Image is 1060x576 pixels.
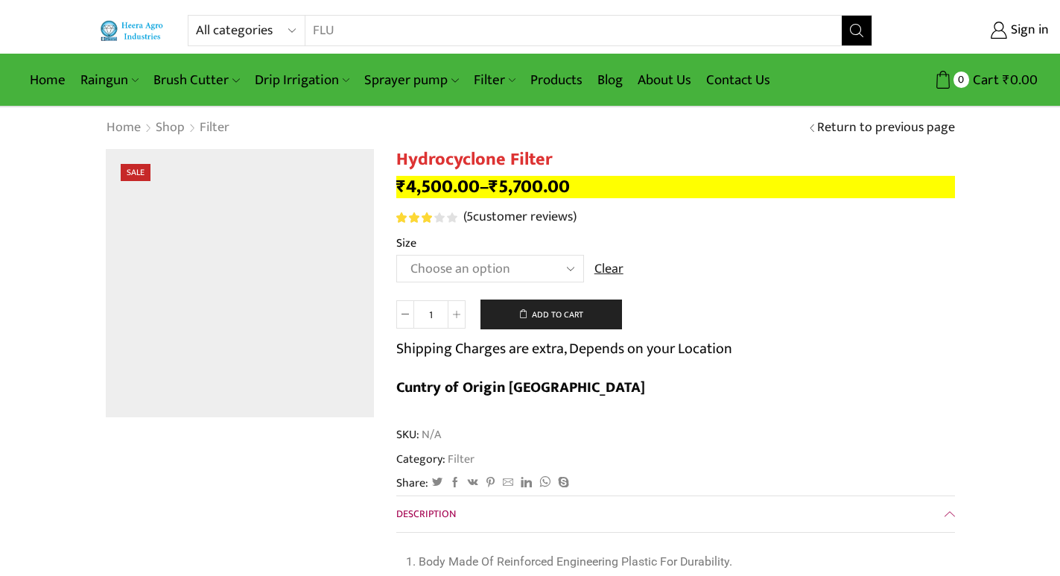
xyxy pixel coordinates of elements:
[396,212,457,223] div: Rated 3.20 out of 5
[396,171,406,202] span: ₹
[480,300,622,329] button: Add to cart
[466,206,473,228] span: 5
[1003,69,1010,92] span: ₹
[146,63,247,98] a: Brush Cutter
[396,475,428,492] span: Share:
[396,505,456,522] span: Description
[106,118,230,138] nav: Breadcrumb
[106,149,374,417] div: 1 / 4
[842,16,872,45] button: Search button
[396,496,955,532] a: Description
[463,208,577,227] a: (5customer reviews)
[887,66,1038,94] a: 0 Cart ₹0.00
[489,171,570,202] bdi: 5,700.00
[953,72,969,87] span: 0
[445,449,475,469] a: Filter
[305,16,841,45] input: Search for...
[590,63,630,98] a: Blog
[414,300,448,329] input: Product quantity
[199,118,230,138] a: Filter
[817,118,955,138] a: Return to previous page
[419,426,441,443] span: N/A
[22,63,73,98] a: Home
[1003,69,1038,92] bdi: 0.00
[396,337,732,361] p: Shipping Charges are extra, Depends on your Location
[396,176,955,198] p: –
[466,63,523,98] a: Filter
[396,212,435,223] span: Rated out of 5 based on customer ratings
[895,17,1049,44] a: Sign in
[396,212,460,223] span: 5
[73,63,146,98] a: Raingun
[1007,21,1049,40] span: Sign in
[121,164,150,181] span: Sale
[396,235,416,252] label: Size
[396,426,955,443] span: SKU:
[247,63,357,98] a: Drip Irrigation
[419,551,948,573] li: Body Made Of Reinforced Engineering Plastic For Durability.
[357,63,466,98] a: Sprayer pump
[969,70,999,90] span: Cart
[396,451,475,468] span: Category:
[106,118,142,138] a: Home
[396,171,480,202] bdi: 4,500.00
[489,171,498,202] span: ₹
[396,375,645,400] b: Cuntry of Origin [GEOGRAPHIC_DATA]
[155,118,185,138] a: Shop
[594,260,623,279] a: Clear options
[523,63,590,98] a: Products
[396,149,955,171] h1: Hydrocyclone Filter
[630,63,699,98] a: About Us
[699,63,778,98] a: Contact Us
[106,149,374,417] img: Hydrocyclone Filter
